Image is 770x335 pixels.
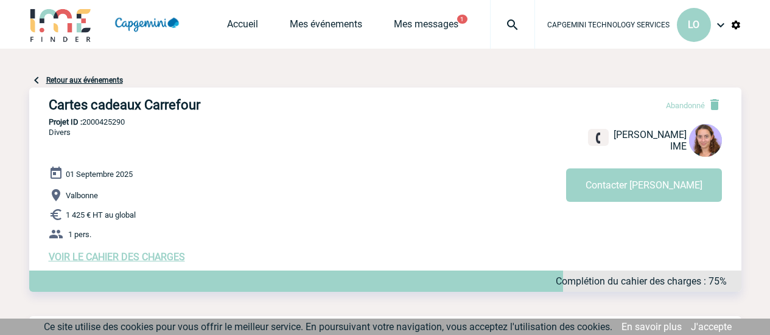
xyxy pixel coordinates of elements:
a: Mes messages [394,18,458,35]
span: 1 pers. [68,230,91,239]
a: VOIR LE CAHIER DES CHARGES [49,251,185,263]
a: Mes événements [290,18,362,35]
button: Contacter [PERSON_NAME] [566,168,722,202]
span: Ce site utilise des cookies pour vous offrir le meilleur service. En poursuivant votre navigation... [44,321,612,333]
span: Divers [49,128,71,137]
h3: Cartes cadeaux Carrefour [49,97,414,112]
p: 2000425290 [29,117,741,126]
img: 101030-1.png [689,124,722,157]
span: CAPGEMINI TECHNOLOGY SERVICES [547,21,670,29]
img: fixe.png [593,133,604,143]
span: [PERSON_NAME] [614,129,687,140]
span: Valbonne [66,191,98,200]
span: 01 Septembre 2025 [66,170,133,179]
button: 1 [457,15,467,24]
a: Retour aux événements [46,76,123,85]
span: LO [688,19,699,30]
a: Accueil [227,18,258,35]
span: 1 425 € HT au global [66,210,136,219]
a: En savoir plus [621,321,682,333]
a: J'accepte [691,321,732,333]
span: IME [670,140,687,152]
img: IME-Finder [29,7,93,42]
b: Projet ID : [49,117,82,126]
span: Abandonné [666,101,705,110]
